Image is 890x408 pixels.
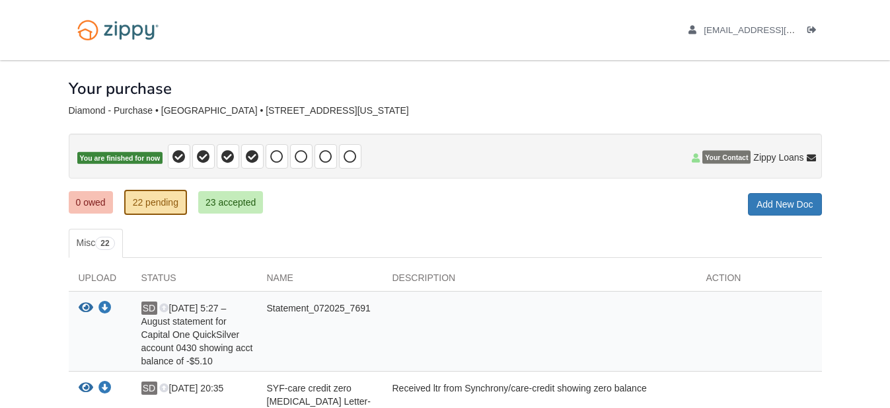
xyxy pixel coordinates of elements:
[79,302,93,315] button: View Statement_072025_7691
[69,271,131,291] div: Upload
[383,271,696,291] div: Description
[807,25,822,38] a: Log out
[141,382,157,395] span: SD
[77,152,163,165] span: You are finished for now
[131,271,257,291] div: Status
[702,151,751,164] span: Your Contact
[198,191,263,214] a: 23 accepted
[95,237,114,250] span: 22
[257,271,383,291] div: Name
[753,151,803,164] span: Zippy Loans
[124,190,187,215] a: 22 pending
[141,302,157,315] span: SD
[69,80,172,97] h1: Your purchase
[748,193,822,216] a: Add New Doc
[79,382,93,395] button: View SYF-care credit zero bal Letter-2025-08-10
[98,304,112,314] a: Download Statement_072025_7691
[688,25,856,38] a: edit profile
[159,383,223,393] span: [DATE] 20:35
[696,271,822,291] div: Action
[69,191,113,214] a: 0 owed
[98,384,112,394] a: Download SYF-care credit zero bal Letter-2025-08-10
[69,13,167,47] img: Logo
[141,303,253,366] span: [DATE] 5:27 – August statement for Capital One QuickSilver account 0430 showing acct balance of -...
[267,303,371,313] span: Statement_072025_7691
[704,25,855,35] span: shelbyediamond@gmail.com
[69,105,822,116] div: Diamond - Purchase • [GEOGRAPHIC_DATA] • [STREET_ADDRESS][US_STATE]
[69,229,123,258] a: Misc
